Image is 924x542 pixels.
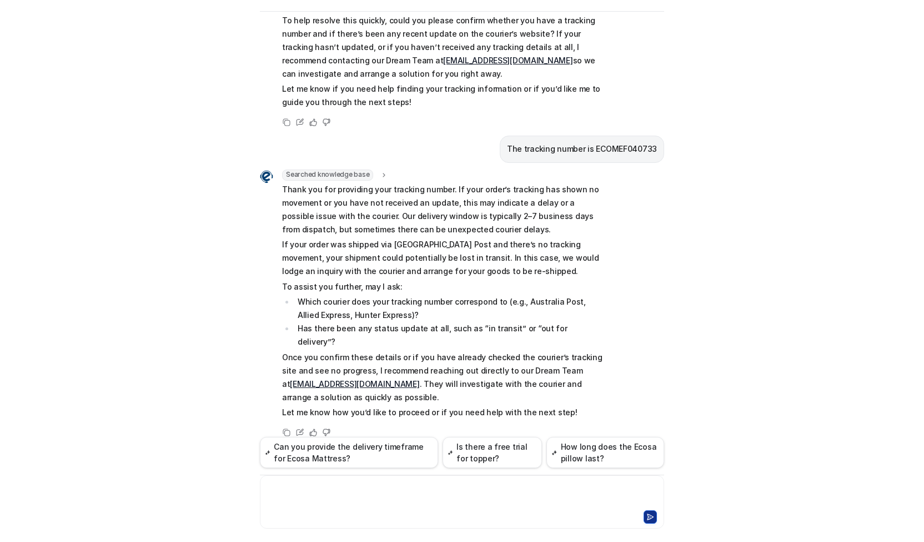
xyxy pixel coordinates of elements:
li: Has there been any status update at all, such as “in transit” or “out for delivery”? [294,322,607,349]
p: Once you confirm these details or if you have already checked the courier’s tracking site and see... [282,351,607,404]
p: To help resolve this quickly, could you please confirm whether you have a tracking number and if ... [282,14,607,81]
span: Searched knowledge base [282,170,373,181]
p: Let me know how you’d like to proceed or if you need help with the next step! [282,406,607,419]
p: If your order was shipped via [GEOGRAPHIC_DATA] Post and there’s no tracking movement, your shipm... [282,238,607,278]
p: The tracking number is ECOMEF040733 [507,142,657,156]
button: Can you provide the delivery timeframe for Ecosa Mattress? [260,437,438,468]
a: [EMAIL_ADDRESS][DOMAIN_NAME] [290,379,419,389]
p: To assist you further, may I ask: [282,280,607,294]
button: Is there a free trial for topper? [443,437,542,468]
li: Which courier does your tracking number correspond to (e.g., Australia Post, Allied Express, Hunt... [294,295,607,322]
a: [EMAIL_ADDRESS][DOMAIN_NAME] [443,56,573,65]
p: Let me know if you need help finding your tracking information or if you’d like me to guide you t... [282,82,607,109]
button: How long does the Ecosa pillow last? [546,437,664,468]
img: Widget [260,170,273,183]
p: Thank you for providing your tracking number. If your order’s tracking has shown no movement or y... [282,183,607,236]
